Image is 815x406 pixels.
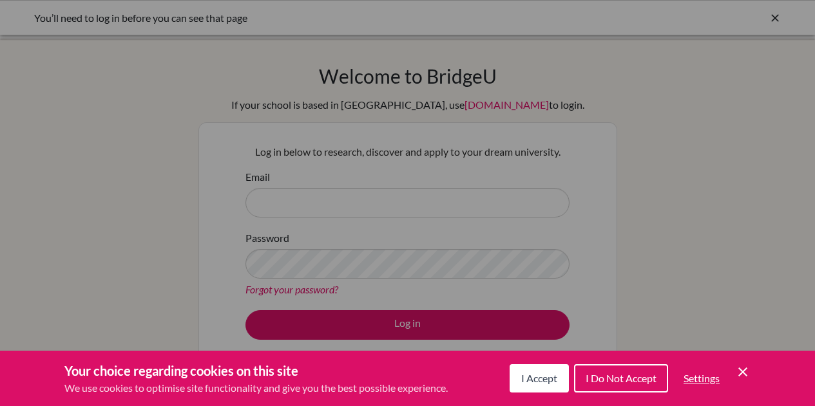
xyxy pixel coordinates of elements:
span: I Do Not Accept [586,372,657,384]
h3: Your choice regarding cookies on this site [64,361,448,380]
span: I Accept [521,372,557,384]
button: Settings [673,365,730,391]
button: I Do Not Accept [574,364,668,392]
button: Save and close [735,364,751,380]
p: We use cookies to optimise site functionality and give you the best possible experience. [64,380,448,396]
span: Settings [684,372,720,384]
button: I Accept [510,364,569,392]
